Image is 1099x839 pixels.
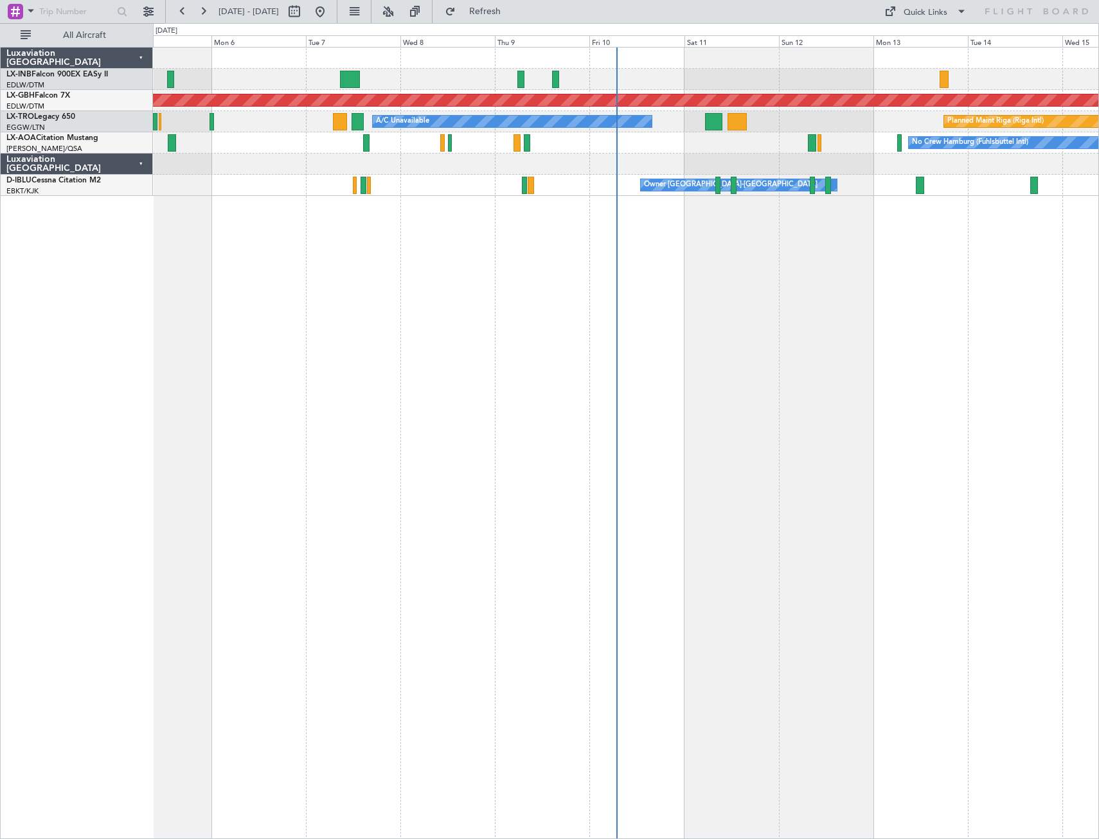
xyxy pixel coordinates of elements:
a: [PERSON_NAME]/QSA [6,144,82,154]
a: LX-TROLegacy 650 [6,113,75,121]
span: LX-TRO [6,113,34,121]
span: LX-AOA [6,134,36,142]
button: Quick Links [878,1,973,22]
span: LX-INB [6,71,31,78]
div: Fri 10 [589,35,684,47]
div: A/C Unavailable [376,112,429,131]
a: EDLW/DTM [6,102,44,111]
div: Tue 14 [968,35,1062,47]
div: Mon 6 [211,35,306,47]
span: All Aircraft [33,31,136,40]
div: Planned Maint Riga (Riga Intl) [947,112,1044,131]
span: [DATE] - [DATE] [219,6,279,17]
div: Thu 9 [495,35,589,47]
span: Refresh [458,7,512,16]
button: Refresh [439,1,516,22]
input: Trip Number [39,2,113,21]
div: Sat 11 [684,35,779,47]
div: Wed 8 [400,35,495,47]
div: Tue 7 [306,35,400,47]
div: No Crew Hamburg (Fuhlsbuttel Intl) [912,133,1028,152]
a: EGGW/LTN [6,123,45,132]
a: EBKT/KJK [6,186,39,196]
div: Owner [GEOGRAPHIC_DATA]-[GEOGRAPHIC_DATA] [644,175,818,195]
a: LX-GBHFalcon 7X [6,92,70,100]
div: [DATE] [156,26,177,37]
div: Sun 12 [779,35,873,47]
button: All Aircraft [14,25,139,46]
a: LX-INBFalcon 900EX EASy II [6,71,108,78]
a: EDLW/DTM [6,80,44,90]
span: LX-GBH [6,92,35,100]
a: D-IBLUCessna Citation M2 [6,177,101,184]
div: Mon 13 [873,35,968,47]
a: LX-AOACitation Mustang [6,134,98,142]
div: Sun 5 [117,35,211,47]
div: Quick Links [904,6,947,19]
span: D-IBLU [6,177,31,184]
